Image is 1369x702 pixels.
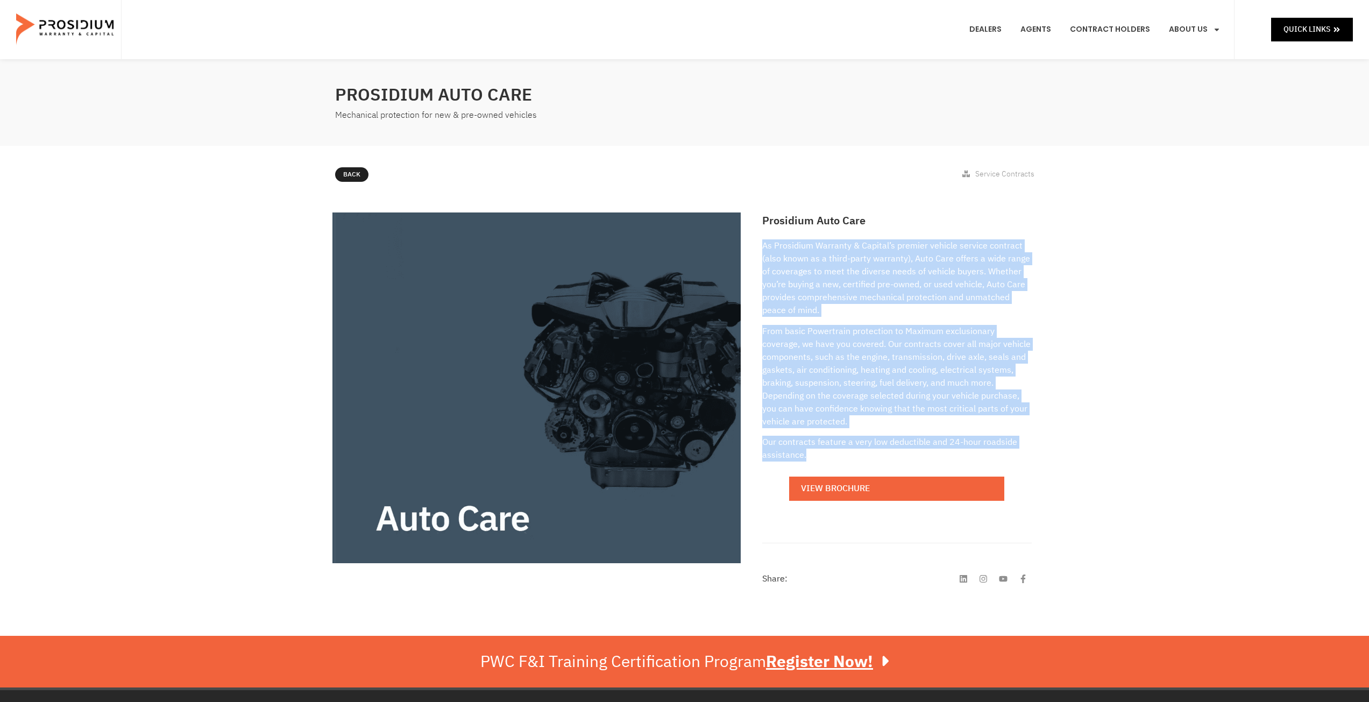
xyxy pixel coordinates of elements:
h4: Share: [762,575,788,583]
a: Dealers [961,10,1010,49]
div: PWC F&I Training Certification Program [480,652,889,671]
u: Register Now! [766,649,873,673]
div: Mechanical protection for new & pre-owned vehicles [335,108,679,123]
span: Service Contracts [975,168,1034,180]
a: Agents [1012,10,1059,49]
p: As Prosidium Warranty & Capital’s premier vehicle service contract (also known as a third-party w... [762,239,1031,317]
span: Quick Links [1283,23,1330,36]
nav: Menu [961,10,1229,49]
a: Quick Links [1271,18,1353,41]
p: From basic Powertrain protection to Maximum exclusionary coverage, we have you covered. Our contr... [762,325,1031,428]
a: Back [335,167,368,182]
span: Back [343,169,360,181]
a: Contract Holders [1062,10,1158,49]
a: About Us [1161,10,1229,49]
p: Our contracts feature a very low deductible and 24-hour roadside assistance. [762,436,1031,462]
h2: Prosidium Auto Care [335,82,679,108]
a: View Brochure [789,477,1004,501]
h2: Prosidium Auto Care [762,212,1031,229]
